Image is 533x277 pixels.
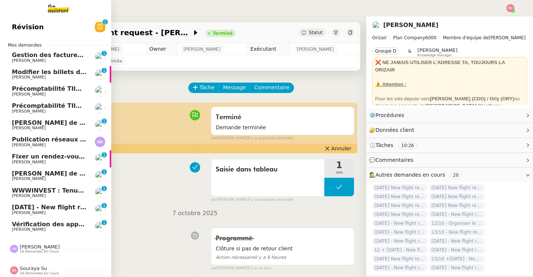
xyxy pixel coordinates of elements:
[103,203,106,210] p: 1
[95,120,105,130] img: users%2FW4OQjB9BRtYK2an7yusO0WsYLsD3%2Favatar%2F28027066-518b-424c-8476-65f2e549ac29
[309,30,322,35] span: Statut
[372,193,428,200] span: [DATE] New flight request - Gaignon [PERSON_NAME]
[199,83,215,92] span: Tâche
[417,47,457,57] app-user-label: Knowledge manager
[372,34,527,41] span: [PERSON_NAME]
[366,138,533,153] div: ⏲️Tâches 10:26
[254,83,289,92] span: Commentaire
[247,43,291,55] td: Exécutant
[12,153,176,160] span: Fixer un rendez-vous Teams avec M. D'Heudières
[12,143,46,147] span: [PERSON_NAME]
[372,211,428,218] span: [DATE] New flight request - [PERSON_NAME]
[3,41,46,49] span: Mes demandes
[102,119,107,124] nz-badge-sup: 1
[375,112,404,118] span: Procédures
[375,81,406,87] u: ⚠️ Attention :
[429,246,485,254] span: [DATE] - New flight request - [DEMOGRAPHIC_DATA][PERSON_NAME]
[20,244,60,250] span: [PERSON_NAME]
[297,46,334,53] span: [PERSON_NAME]
[372,246,428,254] span: 12 + [DATE] - New flight request - [PERSON_NAME]
[369,126,417,134] span: 🔐
[383,21,438,29] a: [PERSON_NAME]
[372,184,428,191] span: [DATE] New flight request - [PERSON_NAME]
[102,68,107,73] nz-badge-sup: 1
[95,52,105,63] img: users%2FRqsVXU4fpmdzH7OZdqyP8LuLV9O2%2Favatar%2F0d6ec0de-1f9c-4f7b-9412-5ce95fe5afa7
[95,171,105,181] img: users%2FW4OQjB9BRtYK2an7yusO0WsYLsD3%2Favatar%2F28027066-518b-424c-8476-65f2e549ac29
[417,47,457,53] span: [PERSON_NAME]
[372,228,428,236] span: [DATE] - New flight request - [PERSON_NAME]
[12,193,46,198] span: [PERSON_NAME]
[369,157,417,163] span: 💬
[248,135,294,141] span: il y a quelques secondes
[12,210,46,215] span: [PERSON_NAME]
[188,83,219,93] button: Tâche
[103,119,106,125] p: 1
[211,265,217,271] span: par
[12,21,44,33] span: Révision
[219,83,250,93] button: Message
[10,266,18,274] img: svg
[324,161,354,170] span: 1
[95,204,105,215] img: users%2FC9SBsJ0duuaSgpQFj5LgoEX8n0o2%2Favatar%2Fec9d51b8-9413-4189-adfb-7be4d8c96a3c
[104,19,107,26] p: 2
[372,264,428,271] span: [DATE] - New flight request - [PERSON_NAME]
[95,187,105,198] img: users%2FSoHiyPZ6lTh48rkksBJmVXB4Fxh1%2Favatar%2F784cdfc3-6442-45b8-8ed3-42f1cc9271a4
[372,202,428,209] span: [DATE] New flight request - [PERSON_NAME]
[102,220,107,225] nz-badge-sup: 1
[20,250,59,254] span: 14 demandes en cours
[429,220,485,227] span: 12/10 - Organiser le vol [GEOGRAPHIC_DATA]-[GEOGRAPHIC_DATA]
[12,58,46,63] span: [PERSON_NAME]
[12,176,46,181] span: [PERSON_NAME]
[369,142,423,148] span: ⏲️
[331,145,351,152] span: Annuler
[366,168,533,182] div: 🕵️Autres demandes en cours 20
[12,85,167,92] span: Précomptabilité TIIME CRMOPS - octobre 2025
[103,19,108,24] nz-badge-sup: 2
[375,142,393,148] span: Tâches
[10,245,18,253] img: svg
[102,203,107,208] nz-badge-sup: 1
[322,144,354,153] button: Annuler
[393,35,425,40] span: Plan Company
[366,123,533,137] div: 🔐Données client
[372,255,428,263] span: [DATE] New flight request - [PERSON_NAME]
[102,186,107,191] nz-badge-sup: 1
[429,237,485,245] span: [DATE] - New flight request - [PERSON_NAME]
[216,255,255,260] span: Action nécessaire
[429,228,485,236] span: 13/10 - New flight request - [PERSON_NAME]
[12,160,46,164] span: [PERSON_NAME]
[12,221,179,228] span: Vérification des appels sortants - septembre 2025
[216,235,252,242] span: Programmé
[429,211,485,218] span: [DATE] - New flight request - [PERSON_NAME]
[324,170,354,176] span: min
[146,43,177,55] td: Owner
[248,265,271,271] span: il y a un jour
[429,264,485,271] span: [DATE] - New flight request - [PERSON_NAME]
[223,83,246,92] span: Message
[429,193,485,200] span: [DATE] New flight request - [PERSON_NAME]
[12,69,218,76] span: Modifier les billets d'avion pour retour à [GEOGRAPHIC_DATA]
[183,46,221,53] span: [PERSON_NAME]
[216,164,320,175] span: Saisie dans tableau
[12,102,175,109] span: Précomptabilité TIIME SV-Holding - octobre 2025
[12,187,243,194] span: WWWINVEST : Tenue comptable - Documents et justificatifs à fournir
[216,255,287,260] span: il y a 9 heures
[375,103,503,123] strong: [GEOGRAPHIC_DATA] (Heathrow, [GEOGRAPHIC_DATA], [GEOGRAPHIC_DATA], [GEOGRAPHIC_DATA])
[12,136,162,143] span: Publication réseaux sociaux - 6 octobre 2025
[366,153,533,167] div: 💬Commentaires
[216,244,350,253] span: Clôture si pas de retour client
[12,126,46,130] span: [PERSON_NAME]
[369,172,464,178] span: 🕵️
[372,21,380,29] img: users%2FC9SBsJ0duuaSgpQFj5LgoEX8n0o2%2Favatar%2Fec9d51b8-9413-4189-adfb-7be4d8c96a3c
[429,184,485,191] span: [DATE] New flight request - [PERSON_NAME]
[366,108,533,123] div: ⚙️Procédures
[211,135,294,141] small: [PERSON_NAME]
[375,127,414,133] span: Données client
[12,227,46,232] span: [PERSON_NAME]
[103,51,106,57] p: 1
[20,266,47,271] span: Souraya Su
[102,169,107,174] nz-badge-sup: 1
[12,170,152,177] span: [PERSON_NAME] de suivi [PERSON_NAME]
[450,171,461,179] nz-tag: 20
[248,197,294,203] span: il y a quelques secondes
